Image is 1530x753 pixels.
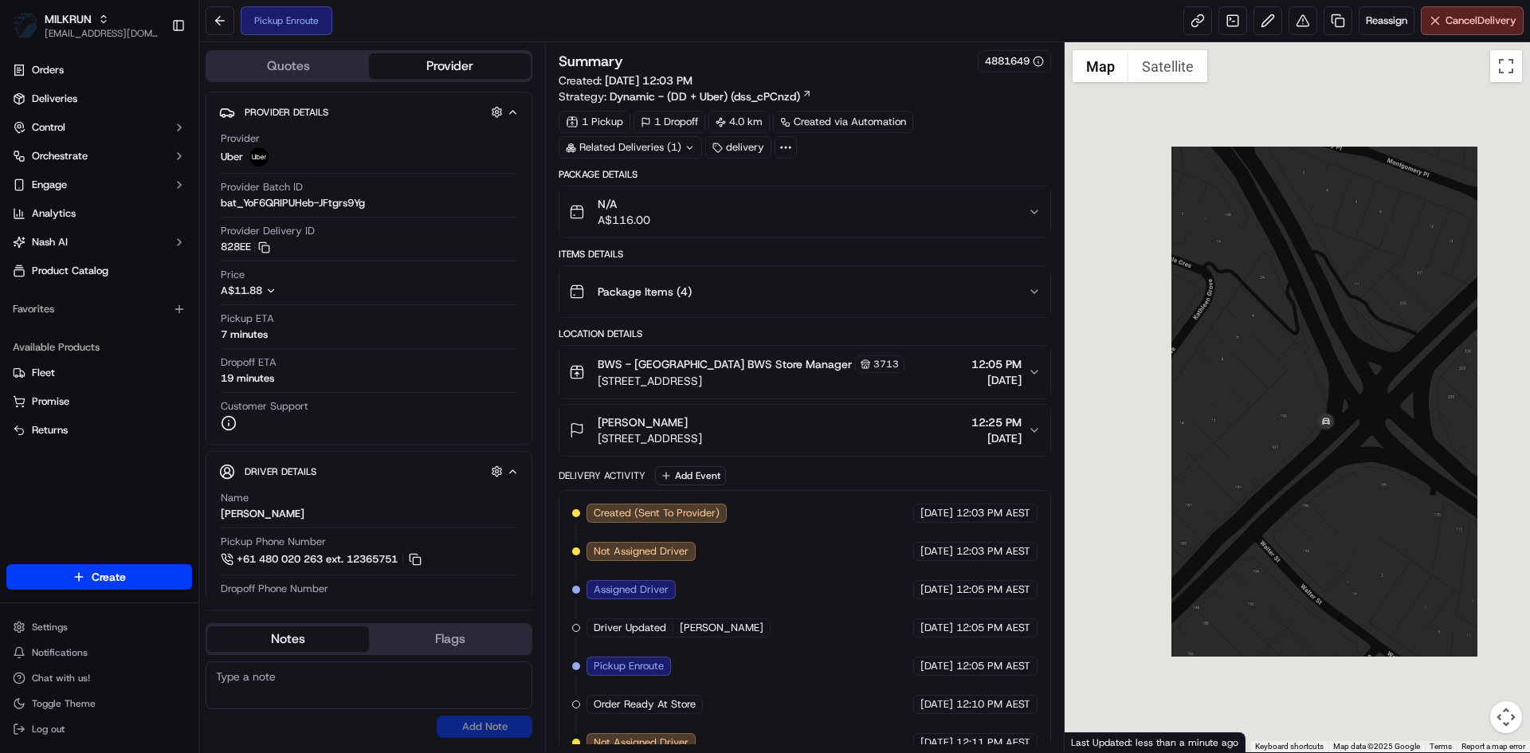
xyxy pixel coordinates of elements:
button: Settings [6,616,192,638]
span: [DATE] [920,544,953,559]
span: 12:25 PM [971,414,1022,430]
button: Quotes [207,53,369,79]
button: Flags [369,626,531,652]
button: [PERSON_NAME][STREET_ADDRESS]12:25 PM[DATE] [559,405,1049,456]
span: Product Catalog [32,264,108,278]
span: N/A [598,196,650,212]
span: Created (Sent To Provider) [594,506,720,520]
button: N/AA$116.00 [559,186,1049,237]
span: Pickup Phone Number [221,535,326,549]
button: Notifications [6,641,192,664]
span: Deliveries [32,92,77,106]
span: Not Assigned Driver [594,544,688,559]
div: Package Details [559,168,1050,181]
button: Nash AI [6,229,192,255]
button: Toggle fullscreen view [1490,50,1522,82]
a: Returns [13,423,186,437]
span: [PERSON_NAME] [598,414,688,430]
span: 12:05 PM AEST [956,659,1030,673]
span: Engage [32,178,67,192]
span: 12:03 PM AEST [956,544,1030,559]
div: Location Details [559,327,1050,340]
button: Chat with us! [6,667,192,689]
span: Promise [32,394,69,409]
span: Cancel Delivery [1446,14,1516,28]
span: Dynamic - (DD + Uber) (dss_cPCnzd) [610,88,800,104]
span: Provider [221,131,260,146]
span: 12:10 PM AEST [956,697,1030,712]
span: Provider Delivery ID [221,224,315,238]
button: Provider Details [219,99,519,125]
a: Report a map error [1461,742,1525,751]
span: Price [221,268,245,282]
span: Package Items ( 4 ) [598,284,692,300]
div: delivery [705,136,771,159]
img: MILKRUN [13,13,38,38]
span: Created: [559,73,692,88]
span: Create [92,569,126,585]
a: Product Catalog [6,258,192,284]
a: Fleet [13,366,186,380]
a: Open this area in Google Maps (opens a new window) [1069,731,1121,752]
span: Driver Updated [594,621,666,635]
div: Strategy: [559,88,812,104]
div: 1 Dropoff [634,111,705,133]
button: Map camera controls [1490,701,1522,733]
button: Fleet [6,360,192,386]
button: Toggle Theme [6,692,192,715]
div: Created via Automation [773,111,913,133]
span: [PERSON_NAME] [680,621,763,635]
span: 3713 [873,358,899,371]
a: +61 480 020 263 ext. 12365751 [221,551,424,568]
span: Map data ©2025 Google [1333,742,1420,751]
button: Add Event [655,466,726,485]
a: Dynamic - (DD + Uber) (dss_cPCnzd) [610,88,812,104]
span: Chat with us! [32,672,90,684]
div: 4.0 km [708,111,770,133]
span: Control [32,120,65,135]
div: Related Deliveries (1) [559,136,702,159]
span: Pickup Enroute [594,659,664,673]
span: Assigned Driver [594,582,669,597]
div: 19 minutes [221,371,274,386]
span: Settings [32,621,68,633]
button: Provider [369,53,531,79]
button: [EMAIL_ADDRESS][DOMAIN_NAME] [45,27,159,40]
button: Returns [6,418,192,443]
div: Delivery Activity [559,469,645,482]
a: Orders [6,57,192,83]
button: MILKRUN [45,11,92,27]
span: Fleet [32,366,55,380]
div: Favorites [6,296,192,322]
button: Orchestrate [6,143,192,169]
button: Show satellite imagery [1128,50,1207,82]
button: Log out [6,718,192,740]
span: Provider Details [245,106,328,119]
a: Terms (opens in new tab) [1430,742,1452,751]
span: Returns [32,423,68,437]
button: CancelDelivery [1421,6,1524,35]
button: Create [6,564,192,590]
div: Last Updated: less than a minute ago [1065,732,1246,752]
img: Google [1069,731,1121,752]
a: Deliveries [6,86,192,112]
span: 12:11 PM AEST [956,735,1030,750]
button: Keyboard shortcuts [1255,741,1324,752]
span: Dropoff Phone Number [221,582,328,596]
button: Control [6,115,192,140]
button: 4881649 [985,54,1044,69]
span: [DATE] [971,430,1022,446]
span: [STREET_ADDRESS] [598,373,904,389]
span: Not Assigned Driver [594,735,688,750]
button: A$11.88 [221,284,361,298]
span: [DATE] [920,582,953,597]
span: Reassign [1366,14,1407,28]
h3: Summary [559,54,623,69]
span: Notifications [32,646,88,659]
img: uber-new-logo.jpeg [249,147,269,167]
button: Engage [6,172,192,198]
